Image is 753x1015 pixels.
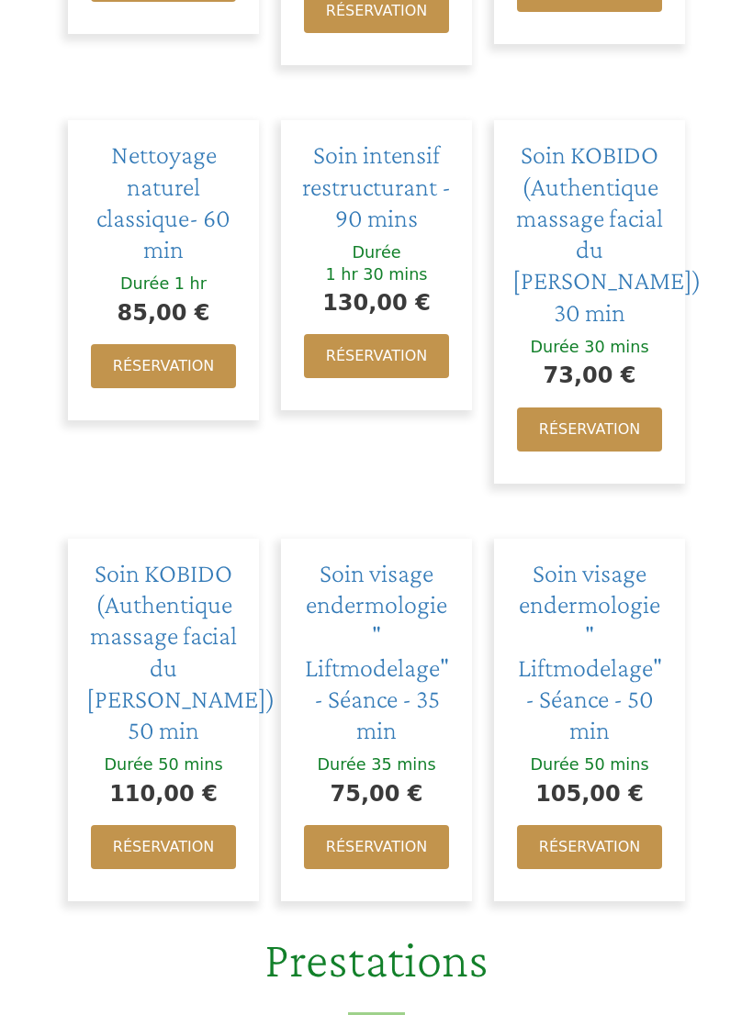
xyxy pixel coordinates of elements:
[304,825,449,869] a: Réservation
[530,754,579,775] div: Durée
[517,407,662,452] a: Réservation
[104,754,152,775] div: Durée
[584,754,648,775] div: 50 mins
[584,337,648,358] div: 30 mins
[518,558,662,744] a: Soin visage endermologie " Liftmodelage" - Séance - 50 min
[317,754,365,775] div: Durée
[530,337,579,358] div: Durée
[86,558,275,744] a: Soin KOBIDO (Authentique massage facial du [PERSON_NAME]) 50 min
[352,242,400,263] div: Durée
[517,825,662,869] a: Réservation
[158,754,222,775] div: 50 mins
[512,139,702,326] a: Soin KOBIDO (Authentique massage facial du [PERSON_NAME]) 30 min
[120,273,169,295] div: Durée
[91,825,236,869] a: Réservation
[299,285,454,320] div: 130,00 €
[304,334,449,378] a: Réservation
[325,264,427,285] div: 1 hr 30 mins
[299,776,454,811] div: 75,00 €
[371,754,435,775] div: 35 mins
[305,558,449,744] a: Soin visage endermologie " Liftmodelage" - Séance - 35 min
[91,344,236,388] a: Réservation
[302,139,451,232] a: Soin intensif restructurant - 90 mins
[96,139,230,263] a: Nettoyage naturel classique- 60 min
[86,776,241,811] div: 110,00 €
[86,296,241,330] div: 85,00 €
[512,358,667,393] div: 73,00 €
[512,776,667,811] div: 105,00 €
[174,273,207,295] div: 1 hr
